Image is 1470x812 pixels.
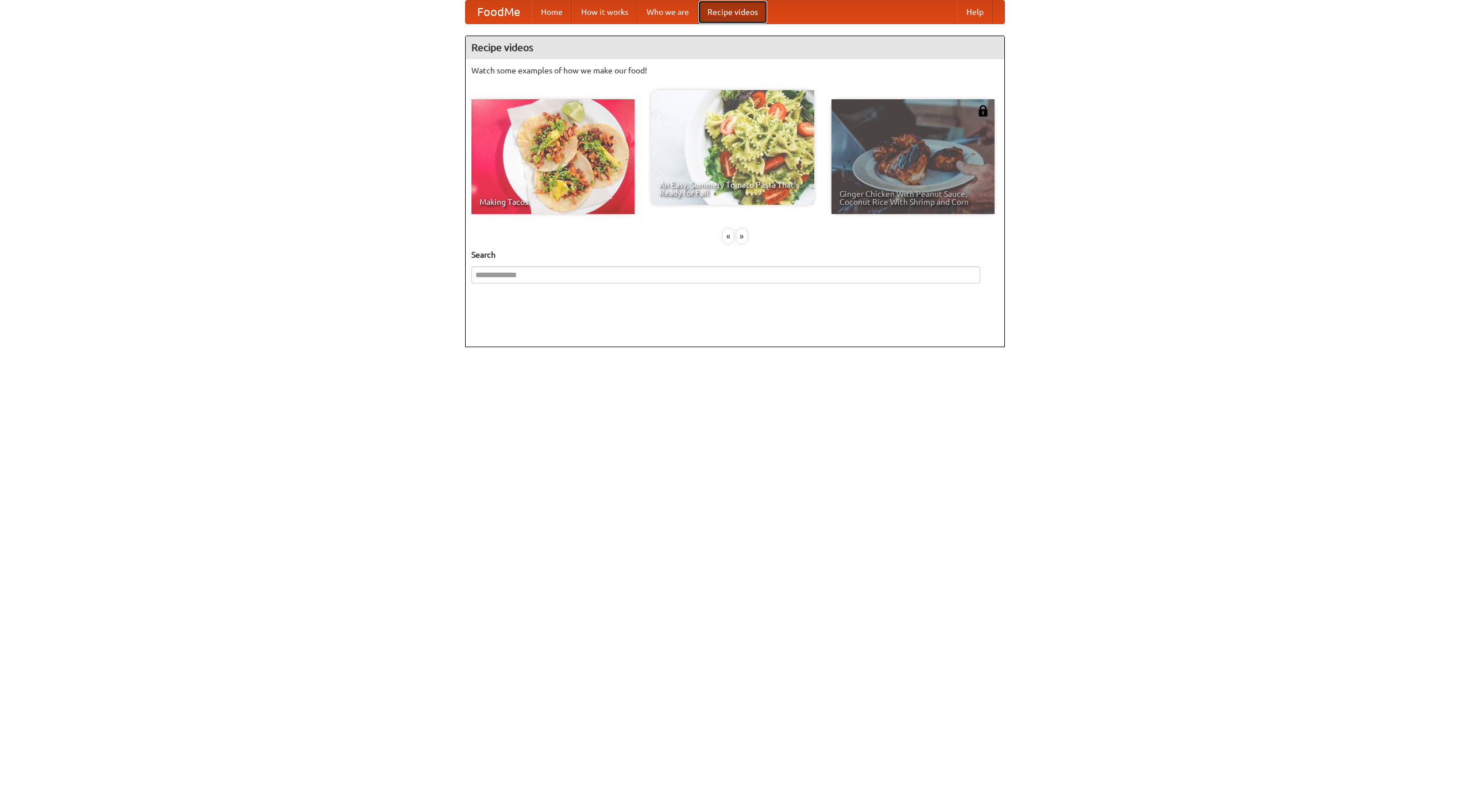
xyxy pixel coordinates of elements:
span: An Easy, Summery Tomato Pasta That's Ready for Fall [659,181,806,197]
a: Who we are [637,1,698,24]
a: Making Tacos [471,99,635,214]
a: FoodMe [466,1,532,24]
div: » [737,229,747,243]
a: Recipe videos [698,1,767,24]
a: How it works [572,1,637,24]
span: Making Tacos [479,198,626,206]
a: Home [532,1,572,24]
p: Watch some examples of how we make our food! [471,65,999,76]
a: An Easy, Summery Tomato Pasta That's Ready for Fall [651,90,814,205]
h4: Recipe videos [466,36,1004,59]
h5: Search [471,249,999,261]
a: Help [957,1,993,24]
img: 483408.png [977,105,989,116]
div: « [723,229,733,243]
